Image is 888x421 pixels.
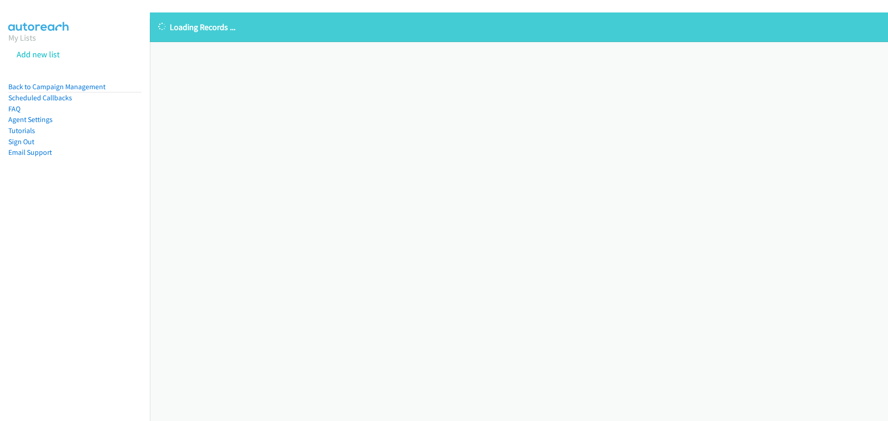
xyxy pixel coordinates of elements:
[8,137,34,146] a: Sign Out
[17,49,60,60] a: Add new list
[8,93,72,102] a: Scheduled Callbacks
[158,21,880,33] p: Loading Records ...
[8,115,53,124] a: Agent Settings
[8,148,52,157] a: Email Support
[8,126,35,135] a: Tutorials
[8,32,36,43] a: My Lists
[8,104,20,113] a: FAQ
[8,82,105,91] a: Back to Campaign Management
